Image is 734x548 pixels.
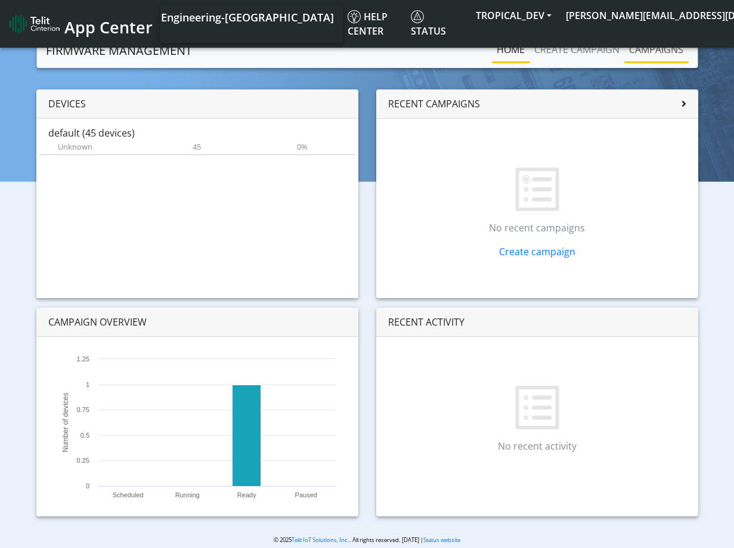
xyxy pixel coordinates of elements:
text: Running [175,491,199,499]
span: Connected in past week [264,154,340,165]
span: Current version [51,154,101,165]
a: Create campaign [529,38,624,61]
text: 0 [86,482,89,490]
text: Number of devices [61,393,69,453]
a: Campaigns [624,38,688,61]
img: logo-telit-cinterion-gw-new.png [10,14,60,33]
div: Recent activity [376,308,698,337]
a: Status website [423,536,460,544]
text: 0.5 [80,432,89,439]
img: No recent activity [499,353,575,429]
span: 45 [193,141,201,152]
text: 1.25 [76,355,89,363]
span: Devices [184,154,209,165]
text: Ready [237,491,256,499]
div: default (45 devices) [39,126,355,140]
text: 0.25 [76,457,89,464]
span: Help center [348,10,388,38]
text: 1 [86,381,89,388]
img: knowledge.svg [348,10,361,23]
text: 0.75 [76,406,89,413]
a: Your current platform instance [160,5,333,29]
p: No recent campaigns [392,221,682,235]
span: App Center [64,16,153,38]
a: Status [406,5,469,43]
img: No recent campaigns [499,135,575,211]
p: © 2025 . All rights reserved. [DATE] | [193,535,542,544]
div: Recent campaigns [376,89,698,119]
img: status.svg [411,10,424,23]
div: Devices [36,89,358,119]
a: Help center [343,5,406,43]
text: Paused [295,491,317,499]
span: Status [411,10,446,38]
div: Campaign overview [36,308,358,337]
span: 0% [297,141,308,152]
span: Engineering-[GEOGRAPHIC_DATA] [161,10,334,24]
text: Scheduled [112,491,143,499]
a: App Center [10,11,151,37]
a: Create campaign [499,245,575,258]
a: Telit IoT Solutions, Inc. [292,536,349,544]
a: Firmware management [46,39,192,63]
span: Unknown [58,141,92,152]
p: No recent activity [392,439,682,453]
button: TROPICAL_DEV [469,5,559,26]
a: Home [492,38,529,61]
